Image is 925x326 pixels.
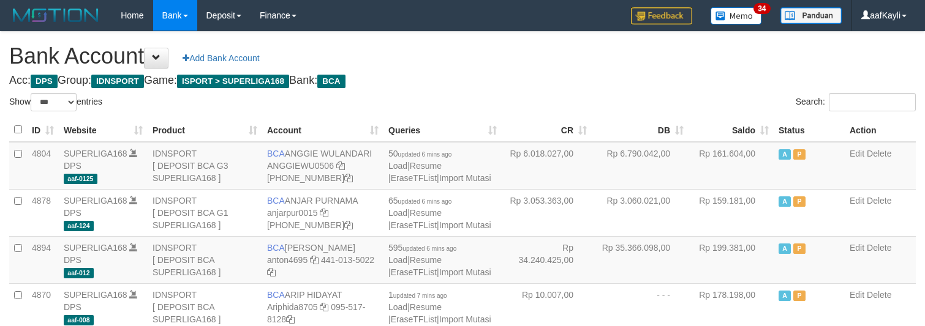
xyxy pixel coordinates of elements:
span: Active [779,149,791,160]
td: 4878 [27,189,59,236]
h4: Acc: Group: Game: Bank: [9,75,916,87]
th: Product: activate to sort column ascending [148,118,262,142]
td: DPS [59,142,148,190]
img: panduan.png [780,7,842,24]
span: Active [779,196,791,207]
span: aaf-0125 [64,174,97,184]
a: Import Mutasi [439,220,491,230]
a: Edit [850,243,864,253]
a: Copy 4062213373 to clipboard [344,173,353,183]
a: Import Mutasi [439,314,491,324]
span: Paused [793,243,806,254]
span: updated 6 mins ago [398,198,452,205]
label: Show entries [9,93,102,111]
a: Copy Ariphida8705 to clipboard [320,302,328,312]
a: Load [388,208,407,218]
a: Delete [867,290,891,300]
span: | | | [388,196,491,230]
a: Delete [867,243,891,253]
a: Copy ANGGIEWU0506 to clipboard [336,161,345,171]
select: Showentries [31,93,77,111]
a: EraseTFList [391,173,437,183]
a: Resume [410,161,442,171]
th: ID: activate to sort column ascending [27,118,59,142]
th: CR: activate to sort column ascending [502,118,592,142]
th: Status [774,118,845,142]
a: Edit [850,196,864,206]
span: aaf-012 [64,268,94,278]
img: Feedback.jpg [631,7,692,24]
span: IDNSPORT [91,75,144,88]
a: SUPERLIGA168 [64,243,127,253]
span: BCA [267,196,285,206]
th: DB: activate to sort column ascending [592,118,689,142]
label: Search: [796,93,916,111]
th: Action [845,118,916,142]
span: 65 [388,196,451,206]
span: | | | [388,149,491,183]
span: DPS [31,75,58,88]
a: Copy anjarpur0015 to clipboard [320,208,328,218]
a: Ariphida8705 [267,302,318,312]
input: Search: [829,93,916,111]
th: Account: activate to sort column ascending [262,118,383,142]
span: 595 [388,243,456,253]
td: Rp 3.053.363,00 [502,189,592,236]
td: IDNSPORT [ DEPOSIT BCA G1 SUPERLIGA168 ] [148,189,262,236]
a: Delete [867,149,891,158]
a: Edit [850,290,864,300]
a: anjarpur0015 [267,208,318,218]
td: DPS [59,189,148,236]
span: 1 [388,290,447,300]
td: Rp 6.790.042,00 [592,142,689,190]
a: EraseTFList [391,267,437,277]
th: Queries: activate to sort column ascending [383,118,502,142]
a: Add Bank Account [175,48,267,69]
th: Saldo: activate to sort column ascending [689,118,774,142]
a: Edit [850,149,864,158]
a: EraseTFList [391,314,437,324]
img: MOTION_logo.png [9,6,102,24]
td: Rp 3.060.021,00 [592,189,689,236]
a: Copy anton4695 to clipboard [310,255,319,265]
a: Copy 4062281620 to clipboard [344,220,353,230]
span: Active [779,243,791,254]
td: 4804 [27,142,59,190]
td: Rp 159.181,00 [689,189,774,236]
a: Load [388,302,407,312]
span: Paused [793,196,806,207]
span: 34 [753,3,770,14]
a: Copy 4410135022 to clipboard [267,267,276,277]
span: aaf-008 [64,315,94,325]
span: | | | [388,290,491,324]
td: Rp 34.240.425,00 [502,236,592,283]
td: Rp 35.366.098,00 [592,236,689,283]
td: [PERSON_NAME] 441-013-5022 [262,236,383,283]
span: BCA [267,243,285,253]
h1: Bank Account [9,44,916,69]
a: Load [388,161,407,171]
a: Import Mutasi [439,267,491,277]
span: aaf-124 [64,221,94,231]
img: Button%20Memo.svg [711,7,762,24]
a: SUPERLIGA168 [64,149,127,158]
td: ANGGIE WULANDARI [PHONE_NUMBER] [262,142,383,190]
span: Paused [793,149,806,160]
a: EraseTFList [391,220,437,230]
a: Resume [410,208,442,218]
td: IDNSPORT [ DEPOSIT BCA G3 SUPERLIGA168 ] [148,142,262,190]
span: 50 [388,149,451,158]
span: BCA [267,149,285,158]
td: DPS [59,236,148,283]
span: updated 7 mins ago [393,292,447,299]
a: Load [388,255,407,265]
td: ANJAR PURNAMA [PHONE_NUMBER] [262,189,383,236]
a: SUPERLIGA168 [64,196,127,206]
a: Copy 0955178128 to clipboard [286,314,295,324]
th: Website: activate to sort column ascending [59,118,148,142]
a: Delete [867,196,891,206]
a: anton4695 [267,255,308,265]
a: ANGGIEWU0506 [267,161,334,171]
span: | | | [388,243,491,277]
span: BCA [267,290,285,300]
